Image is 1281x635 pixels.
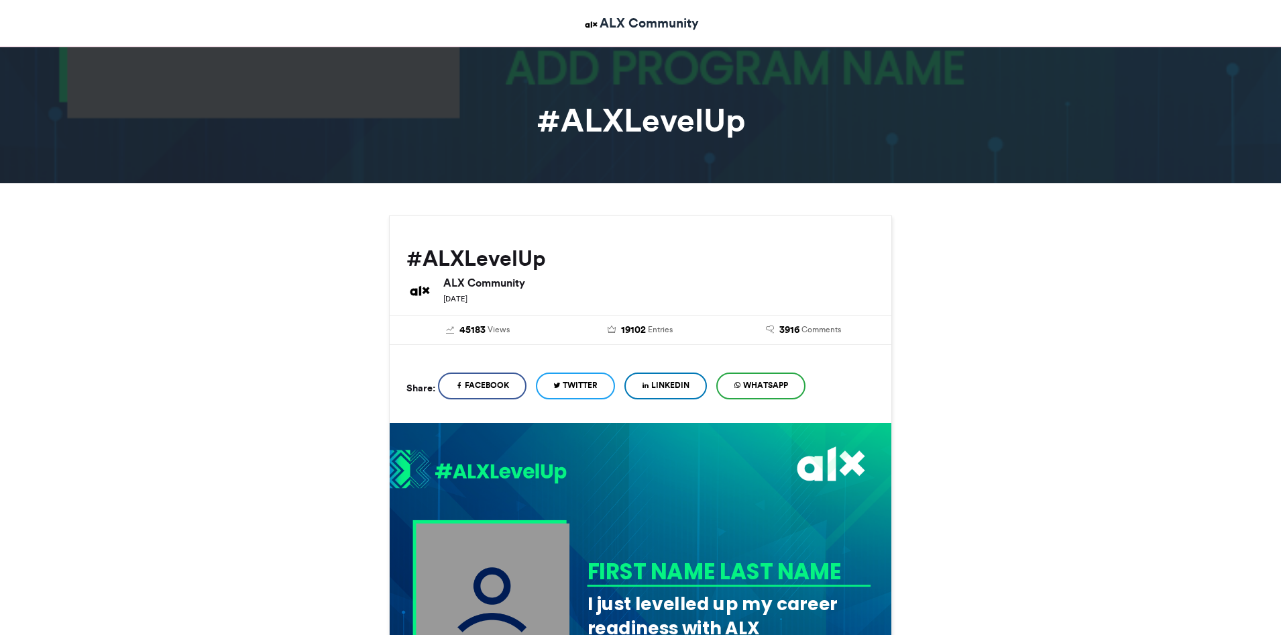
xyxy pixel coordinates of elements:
span: Twitter [563,379,598,391]
h6: ALX Community [443,277,875,288]
img: ALX Community [583,16,600,33]
a: LinkedIn [624,373,707,399]
a: ALX Community [583,13,699,33]
a: 19102 Entries [569,323,712,338]
span: Facebook [465,379,509,391]
span: Views [488,324,510,336]
h2: #ALXLevelUp [406,246,875,271]
span: WhatsApp [743,379,788,391]
a: 45183 Views [406,323,549,338]
img: ALX Community [406,277,433,304]
a: 3916 Comments [732,323,875,338]
a: Facebook [438,373,526,399]
div: FIRST NAME LAST NAME [588,556,867,587]
span: LinkedIn [651,379,689,391]
span: 45183 [459,323,486,338]
span: Entries [648,324,673,336]
h1: #ALXLevelUp [268,104,1013,136]
span: Comments [801,324,841,336]
a: WhatsApp [716,373,805,399]
span: 19102 [621,323,646,338]
small: [DATE] [443,294,467,303]
span: 3916 [779,323,799,338]
img: 1721821317.056-e66095c2f9b7be57613cf5c749b4708f54720bc2.png [390,449,567,492]
a: Twitter [536,373,615,399]
h5: Share: [406,379,435,397]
